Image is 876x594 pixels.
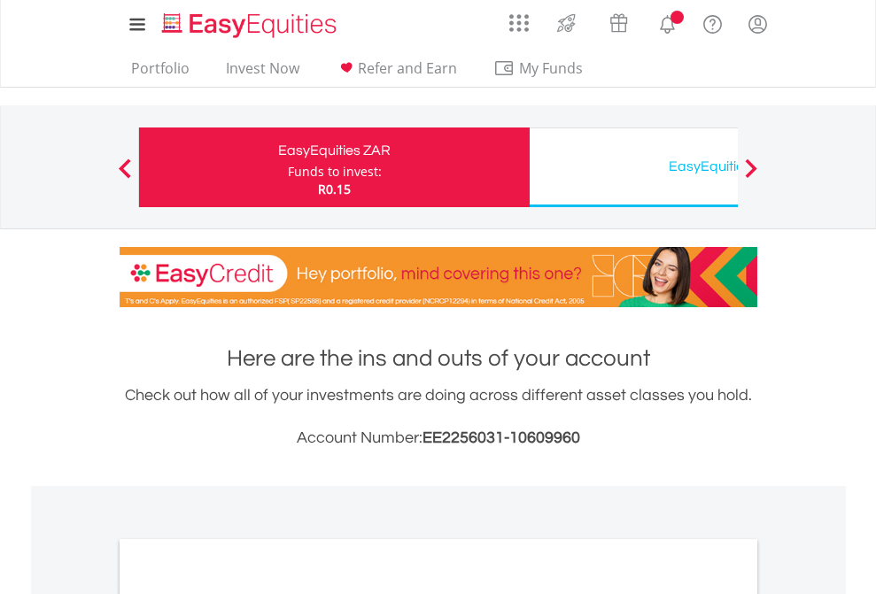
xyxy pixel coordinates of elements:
div: Check out how all of your investments are doing across different asset classes you hold. [120,383,757,451]
img: EasyEquities_Logo.png [159,11,344,40]
button: Next [733,167,769,185]
span: My Funds [493,57,609,80]
img: EasyCredit Promotion Banner [120,247,757,307]
a: Notifications [645,4,690,40]
a: FAQ's and Support [690,4,735,40]
div: EasyEquities ZAR [150,138,519,163]
a: AppsGrid [498,4,540,33]
span: R0.15 [318,181,351,197]
div: Funds to invest: [288,163,382,181]
h3: Account Number: [120,426,757,451]
img: thrive-v2.svg [552,9,581,37]
img: grid-menu-icon.svg [509,13,529,33]
span: Refer and Earn [358,58,457,78]
h1: Here are the ins and outs of your account [120,343,757,374]
a: Home page [155,4,344,40]
button: Previous [107,167,143,185]
a: Refer and Earn [329,59,464,87]
a: Portfolio [124,59,197,87]
span: EE2256031-10609960 [422,429,580,446]
img: vouchers-v2.svg [604,9,633,37]
a: My Profile [735,4,780,43]
a: Vouchers [593,4,645,37]
a: Invest Now [219,59,306,87]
